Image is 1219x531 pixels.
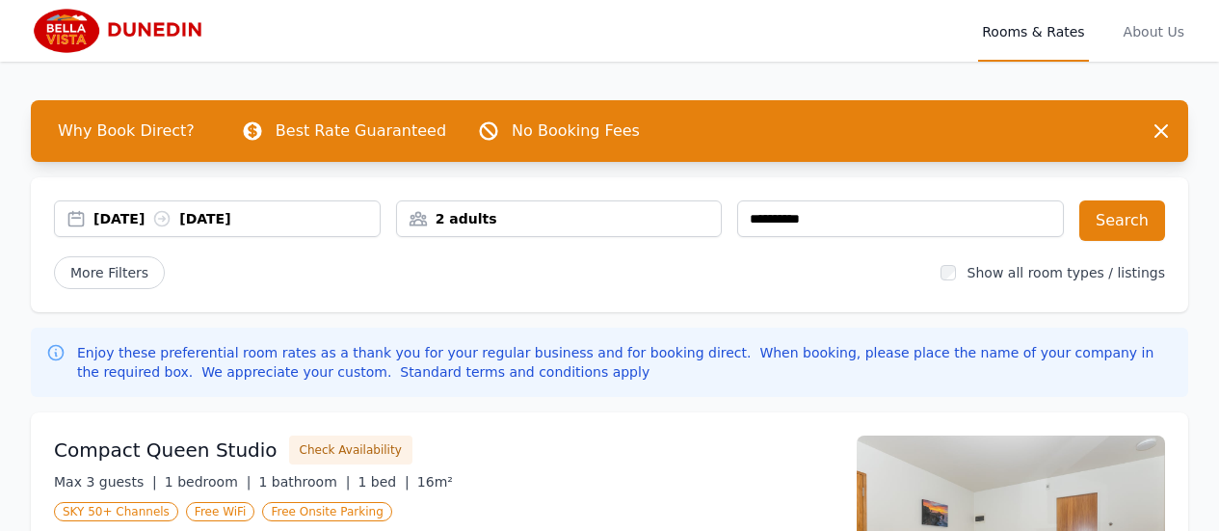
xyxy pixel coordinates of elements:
p: No Booking Fees [512,119,640,143]
button: Search [1079,200,1165,241]
span: 16m² [417,474,453,490]
span: 1 bed | [358,474,409,490]
span: Max 3 guests | [54,474,157,490]
span: 1 bedroom | [165,474,252,490]
h3: Compact Queen Studio [54,437,278,464]
div: [DATE] [DATE] [93,209,380,228]
span: Free Onsite Parking [262,502,391,521]
p: Best Rate Guaranteed [276,119,446,143]
span: SKY 50+ Channels [54,502,178,521]
span: Free WiFi [186,502,255,521]
span: 1 bathroom | [258,474,350,490]
button: Check Availability [289,436,412,465]
span: More Filters [54,256,165,289]
img: Bella Vista Dunedin [31,8,217,54]
div: 2 adults [397,209,722,228]
p: Enjoy these preferential room rates as a thank you for your regular business and for booking dire... [77,343,1173,382]
span: Why Book Direct? [42,112,210,150]
label: Show all room types / listings [967,265,1165,280]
